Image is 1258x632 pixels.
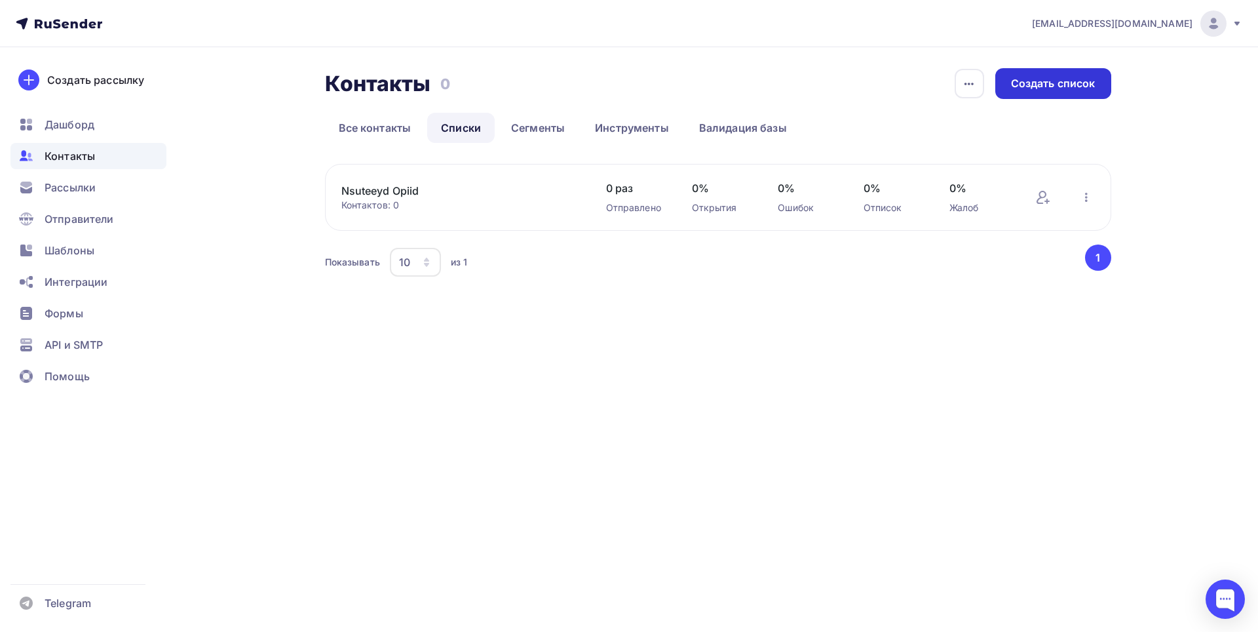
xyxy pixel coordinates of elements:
[949,180,1009,196] span: 0%
[45,117,94,132] span: Дашборд
[10,111,166,138] a: Дашборд
[606,201,666,214] div: Отправлено
[1011,76,1096,91] div: Создать список
[45,368,90,384] span: Помощь
[10,206,166,232] a: Отправители
[778,201,837,214] div: Ошибок
[389,247,442,277] button: 10
[341,199,580,212] div: Контактов: 0
[45,337,103,353] span: API и SMTP
[949,201,1009,214] div: Жалоб
[325,256,380,269] div: Показывать
[1085,245,1111,271] button: Go to page 1
[864,201,923,214] div: Отписок
[45,148,95,164] span: Контакты
[692,201,752,214] div: Открытия
[685,113,801,143] a: Валидация базы
[10,143,166,169] a: Контакты
[581,113,683,143] a: Инструменты
[45,180,96,195] span: Рассылки
[451,256,468,269] div: из 1
[427,113,495,143] a: Списки
[45,211,114,227] span: Отправители
[497,113,579,143] a: Сегменты
[45,595,91,611] span: Telegram
[325,71,431,97] h2: Контакты
[10,174,166,201] a: Рассылки
[325,113,425,143] a: Все контакты
[864,180,923,196] span: 0%
[1082,245,1111,271] ul: Pagination
[10,237,166,264] a: Шаблоны
[10,300,166,326] a: Формы
[399,254,410,270] div: 10
[606,180,666,196] span: 0 раз
[45,274,107,290] span: Интеграции
[778,180,837,196] span: 0%
[692,180,752,196] span: 0%
[47,72,144,88] div: Создать рассылку
[45,306,83,321] span: Формы
[440,75,450,93] h3: 0
[45,243,94,258] span: Шаблоны
[1032,17,1192,30] span: [EMAIL_ADDRESS][DOMAIN_NAME]
[341,183,564,199] a: Nsuteeyd Opiid
[1032,10,1242,37] a: [EMAIL_ADDRESS][DOMAIN_NAME]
